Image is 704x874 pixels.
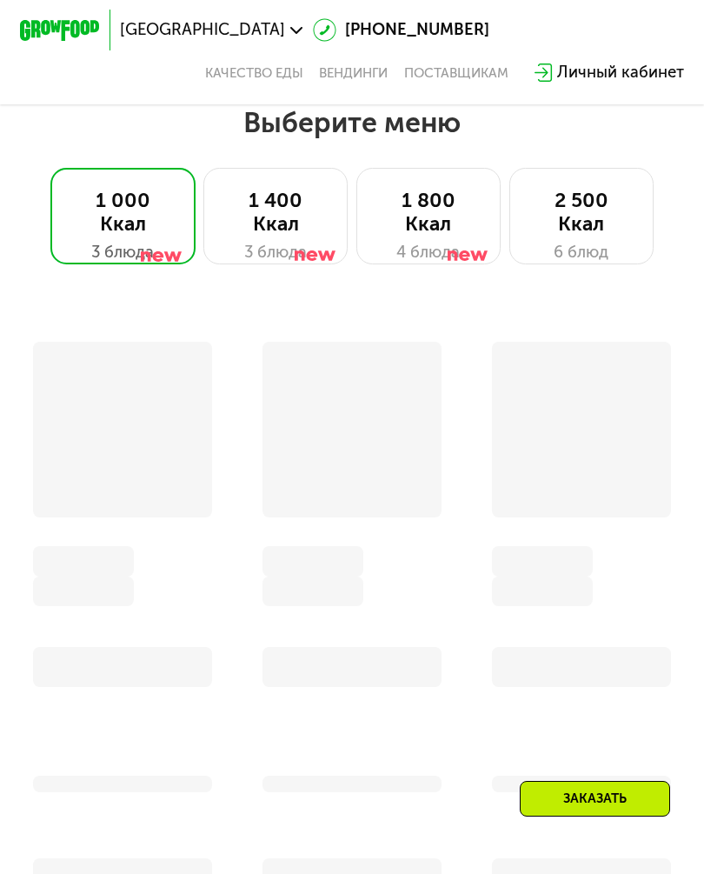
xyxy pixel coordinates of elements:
div: 4 блюда [377,241,480,265]
div: Личный кабинет [557,61,684,85]
h2: Выберите меню [64,105,640,140]
div: Заказать [520,781,670,817]
a: Качество еды [205,65,303,82]
span: [GEOGRAPHIC_DATA] [120,22,285,38]
a: Вендинги [319,65,388,82]
div: 1 400 Ккал [224,189,327,237]
div: 3 блюда [224,241,327,265]
div: 1 800 Ккал [377,189,480,237]
div: 6 блюд [530,241,633,265]
a: [PHONE_NUMBER] [313,18,489,43]
div: 1 000 Ккал [71,189,175,237]
div: 3 блюда [71,241,175,265]
div: поставщикам [404,65,508,82]
div: 2 500 Ккал [530,189,633,237]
